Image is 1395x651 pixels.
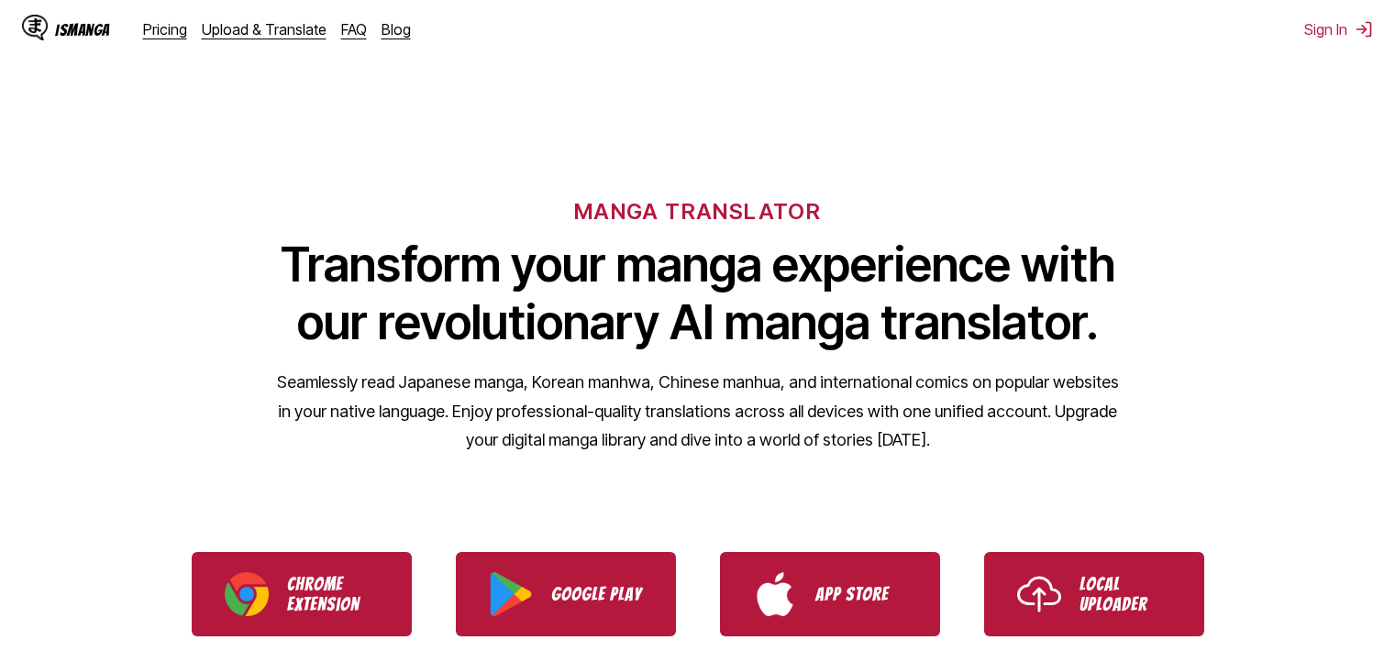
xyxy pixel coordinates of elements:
img: App Store logo [753,572,797,616]
p: Google Play [551,584,643,604]
img: Sign out [1355,20,1373,39]
p: Seamlessly read Japanese manga, Korean manhwa, Chinese manhua, and international comics on popula... [276,368,1120,455]
a: Upload & Translate [202,20,327,39]
p: Local Uploader [1079,574,1171,614]
a: Blog [382,20,411,39]
p: Chrome Extension [287,574,379,614]
img: Google Play logo [489,572,533,616]
a: Download IsManga Chrome Extension [192,552,412,636]
a: Download IsManga from App Store [720,552,940,636]
a: Download IsManga from Google Play [456,552,676,636]
div: IsManga [55,21,110,39]
a: IsManga LogoIsManga [22,15,143,44]
h1: Transform your manga experience with our revolutionary AI manga translator. [276,236,1120,351]
img: Chrome logo [225,572,269,616]
img: Upload icon [1017,572,1061,616]
a: FAQ [341,20,367,39]
h6: MANGA TRANSLATOR [574,198,821,225]
a: Use IsManga Local Uploader [984,552,1204,636]
p: App Store [815,584,907,604]
img: IsManga Logo [22,15,48,40]
button: Sign In [1304,20,1373,39]
a: Pricing [143,20,187,39]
